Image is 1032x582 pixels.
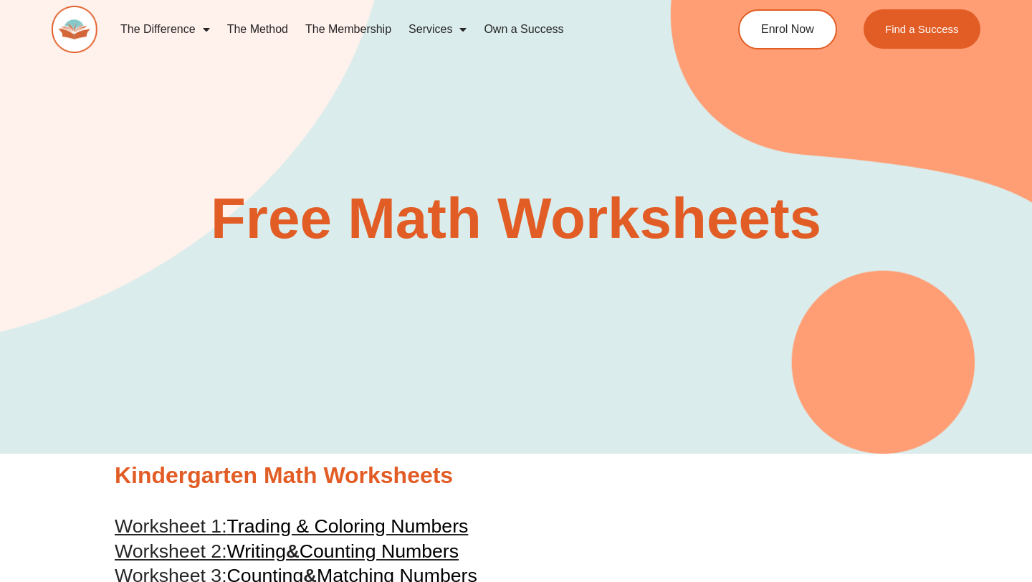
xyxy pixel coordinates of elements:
span: Find a Success [885,24,959,34]
span: Worksheet 2: [115,540,227,562]
span: Enrol Now [761,24,814,35]
a: Services [400,13,475,46]
h2: Free Math Worksheets [107,190,924,247]
span: Writing [227,540,286,562]
a: The Method [219,13,297,46]
a: Find a Success [864,9,980,49]
nav: Menu [112,13,685,46]
a: Enrol Now [738,9,837,49]
a: Worksheet 2:Writing&Counting Numbers [115,540,459,562]
h2: Kindergarten Math Worksheets [115,461,917,491]
a: Worksheet 1:Trading & Coloring Numbers [115,515,468,537]
span: Worksheet 1: [115,515,227,537]
span: Trading & Coloring Numbers [227,515,469,537]
a: The Membership [297,13,400,46]
a: The Difference [112,13,219,46]
a: Own a Success [475,13,572,46]
span: Counting Numbers [300,540,459,562]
